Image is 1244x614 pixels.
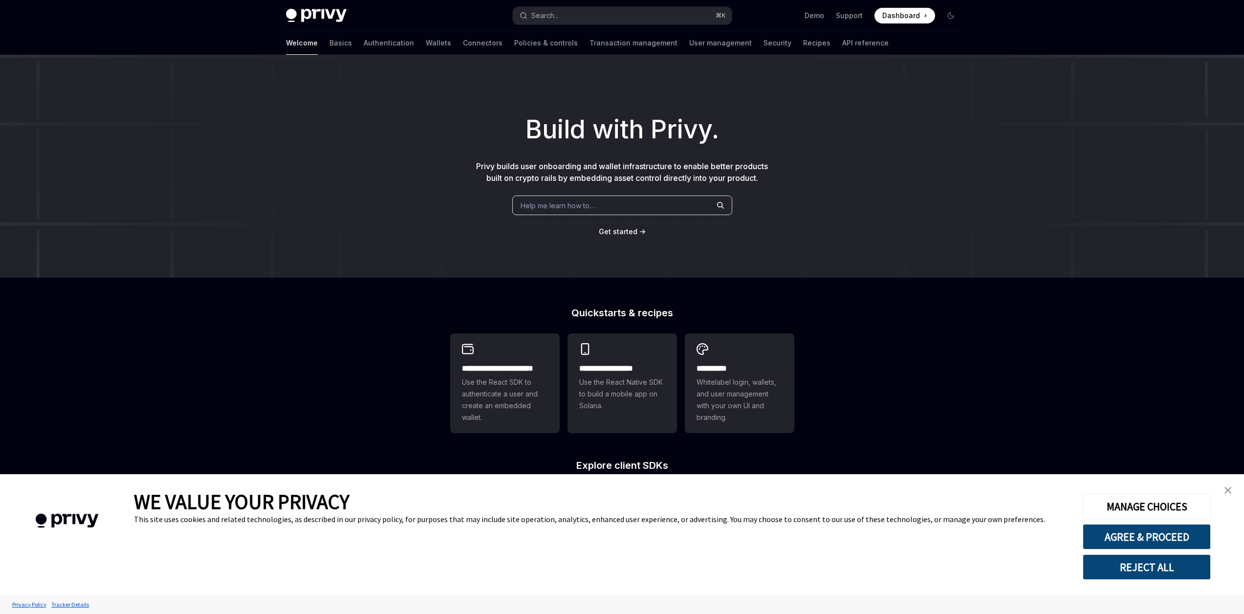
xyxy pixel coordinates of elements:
[476,161,768,183] span: Privy builds user onboarding and wallet infrastructure to enable better products built on crypto ...
[579,376,665,412] span: Use the React Native SDK to build a mobile app on Solana.
[10,596,49,613] a: Privacy Policy
[450,460,794,470] h2: Explore client SDKs
[1224,487,1231,494] img: close banner
[514,31,578,55] a: Policies & controls
[882,11,920,21] span: Dashboard
[567,333,677,433] a: **** **** **** ***Use the React Native SDK to build a mobile app on Solana.
[805,11,824,21] a: Demo
[134,489,349,514] span: WE VALUE YOUR PRIVACY
[689,31,752,55] a: User management
[599,227,637,237] a: Get started
[134,514,1068,524] div: This site uses cookies and related technologies, as described in our privacy policy, for purposes...
[943,8,959,23] button: Toggle dark mode
[329,31,352,55] a: Basics
[697,376,783,423] span: Whitelabel login, wallets, and user management with your own UI and branding.
[15,500,119,542] img: company logo
[364,31,414,55] a: Authentication
[599,227,637,236] span: Get started
[1218,481,1238,500] a: close banner
[842,31,889,55] a: API reference
[716,12,726,20] span: ⌘ K
[450,308,794,318] h2: Quickstarts & recipes
[513,7,732,24] button: Open search
[803,31,830,55] a: Recipes
[1083,554,1211,580] button: REJECT ALL
[463,31,502,55] a: Connectors
[426,31,451,55] a: Wallets
[589,31,677,55] a: Transaction management
[874,8,935,23] a: Dashboard
[286,9,347,22] img: dark logo
[531,10,559,22] div: Search...
[836,11,863,21] a: Support
[49,596,91,613] a: Tracker Details
[462,376,548,423] span: Use the React SDK to authenticate a user and create an embedded wallet.
[521,200,595,211] span: Help me learn how to…
[286,31,318,55] a: Welcome
[16,110,1228,149] h1: Build with Privy.
[764,31,791,55] a: Security
[1083,524,1211,549] button: AGREE & PROCEED
[685,333,794,433] a: **** *****Whitelabel login, wallets, and user management with your own UI and branding.
[1083,494,1211,519] button: MANAGE CHOICES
